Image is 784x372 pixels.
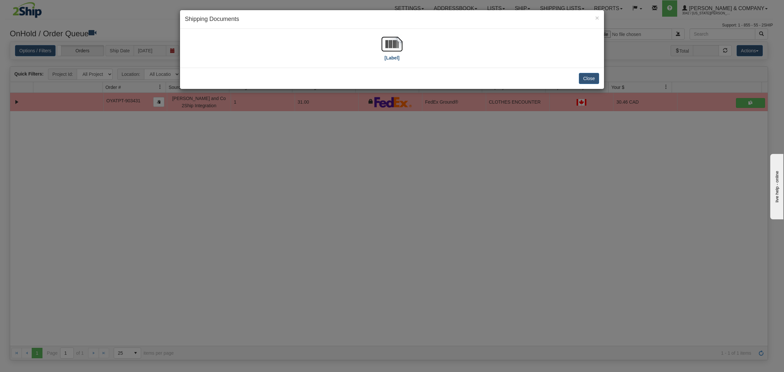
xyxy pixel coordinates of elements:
[382,41,402,60] a: [Label]
[595,14,599,22] span: ×
[382,34,402,55] img: barcode.jpg
[185,15,599,24] h4: Shipping Documents
[595,14,599,21] button: Close
[5,6,60,10] div: live help - online
[769,153,783,219] iframe: chat widget
[384,55,400,61] label: [Label]
[579,73,599,84] button: Close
